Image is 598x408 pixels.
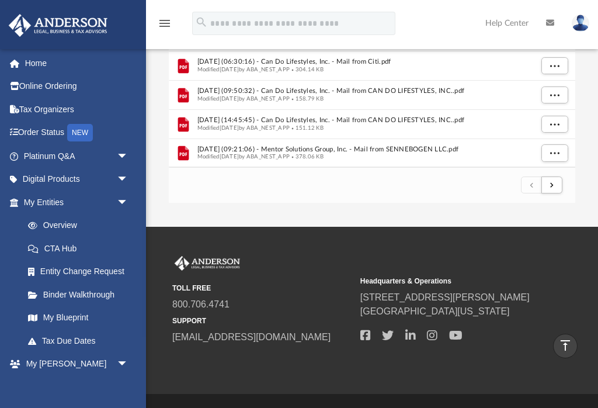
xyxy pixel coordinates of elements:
a: Tax Organizers [8,98,146,121]
a: CTA Hub [16,237,146,260]
span: Modified [DATE] by ABA_NEST_APP [197,125,290,131]
a: Digital Productsarrow_drop_down [8,168,146,191]
span: arrow_drop_down [117,352,140,376]
img: User Pic [572,15,589,32]
span: Modified [DATE] by ABA_NEST_APP [197,67,290,72]
a: [GEOGRAPHIC_DATA][US_STATE] [360,306,510,316]
a: Binder Walkthrough [16,283,146,306]
a: Platinum Q&Aarrow_drop_down [8,144,146,168]
a: menu [158,22,172,30]
span: arrow_drop_down [117,191,140,215]
a: [STREET_ADDRESS][PERSON_NAME] [360,292,530,302]
a: Entity Change Request [16,260,146,283]
a: Tax Due Dates [16,329,146,352]
small: Headquarters & Operations [360,276,540,286]
span: arrow_drop_down [117,168,140,192]
span: Modified [DATE] by ABA_NEST_APP [197,154,290,160]
a: Online Ordering [8,75,146,98]
small: TOLL FREE [172,283,352,293]
span: 378.06 KB [290,154,324,160]
span: [DATE] (14:45:45) - Can Do Lifestyles, Inc. - Mail from CAN DO LIFESTYLES, INC..pdf [197,117,531,125]
a: My [PERSON_NAME] Teamarrow_drop_down [8,352,140,390]
a: [EMAIL_ADDRESS][DOMAIN_NAME] [172,332,331,342]
img: Anderson Advisors Platinum Portal [5,14,111,37]
button: More options [541,116,568,133]
span: [DATE] (09:50:32) - Can Do Lifestyles, Inc. - Mail from CAN DO LIFESTYLES, INC..pdf [197,88,531,95]
i: search [195,16,208,29]
a: 800.706.4741 [172,299,230,309]
button: More options [541,87,568,104]
button: More options [541,57,568,75]
i: vertical_align_top [558,338,572,352]
div: NEW [67,124,93,141]
a: My Entitiesarrow_drop_down [8,191,146,214]
small: SUPPORT [172,316,352,326]
button: More options [541,145,568,162]
span: 158.79 KB [290,96,324,102]
i: menu [158,16,172,30]
span: Modified [DATE] by ABA_NEST_APP [197,96,290,102]
a: vertical_align_top [553,334,578,358]
span: [DATE] (09:21:06) - Mentor Solutions Group, Inc. - Mail from SENNEBOGEN LLC.pdf [197,146,531,153]
a: My Blueprint [16,306,140,330]
span: arrow_drop_down [117,144,140,168]
span: 151.12 KB [290,125,324,131]
a: Home [8,51,146,75]
span: [DATE] (06:30:16) - Can Do Lifestyles, Inc. - Mail from Citi.pdf [197,58,531,66]
a: Order StatusNEW [8,121,146,145]
img: Anderson Advisors Platinum Portal [172,256,242,271]
span: 304.14 KB [290,67,324,72]
a: Overview [16,214,146,237]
